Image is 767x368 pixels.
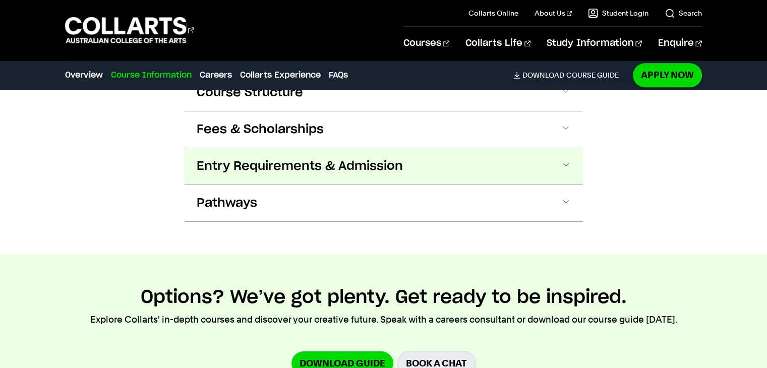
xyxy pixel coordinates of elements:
[468,8,518,18] a: Collarts Online
[185,148,583,185] button: Entry Requirements & Admission
[513,71,627,80] a: DownloadCourse Guide
[633,63,702,87] a: Apply Now
[90,313,677,327] p: Explore Collarts' in-depth courses and discover your creative future. Speak with a careers consul...
[65,69,103,81] a: Overview
[522,71,564,80] span: Download
[588,8,648,18] a: Student Login
[535,8,572,18] a: About Us
[658,27,702,60] a: Enquire
[185,75,583,111] button: Course Structure
[197,158,403,174] span: Entry Requirements & Admission
[185,185,583,221] button: Pathways
[465,27,530,60] a: Collarts Life
[200,69,232,81] a: Careers
[197,85,303,101] span: Course Structure
[329,69,348,81] a: FAQs
[197,121,324,138] span: Fees & Scholarships
[111,69,192,81] a: Course Information
[403,27,449,60] a: Courses
[547,27,641,60] a: Study Information
[65,16,194,44] div: Go to homepage
[665,8,702,18] a: Search
[141,286,627,309] h2: Options? We’ve got plenty. Get ready to be inspired.
[240,69,321,81] a: Collarts Experience
[197,195,257,211] span: Pathways
[185,111,583,148] button: Fees & Scholarships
